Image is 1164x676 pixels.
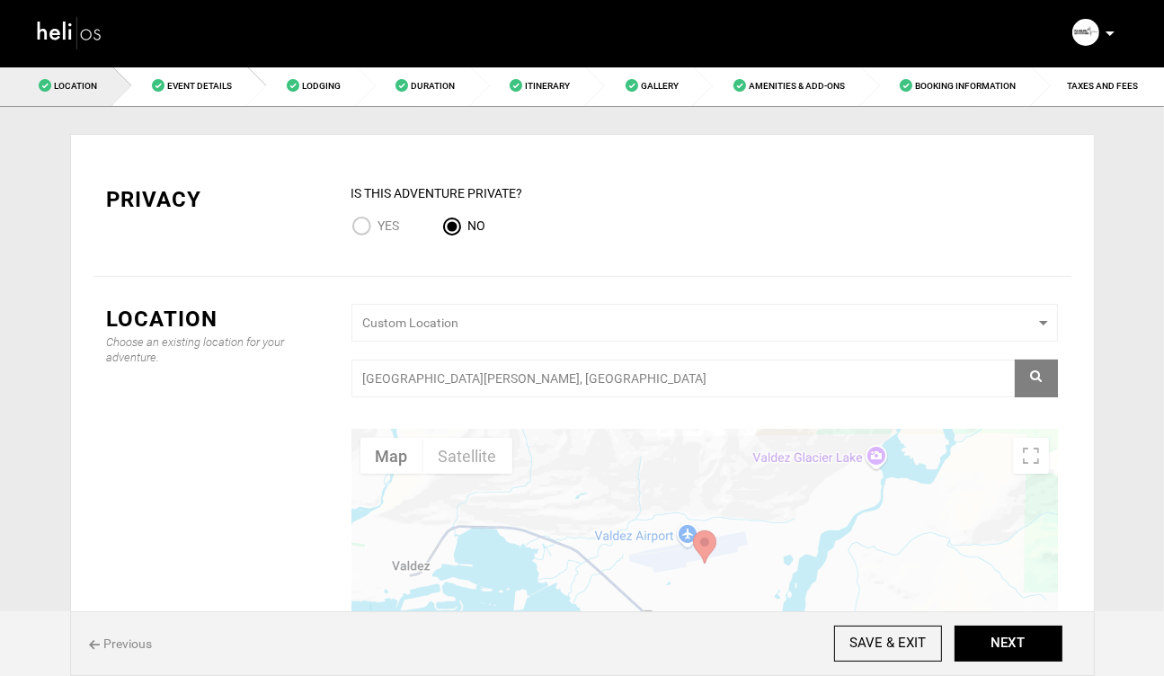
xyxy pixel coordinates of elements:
div: Privacy [107,184,324,215]
span: TAXES AND FEES [1067,81,1138,91]
span: Amenities & Add-Ons [749,81,845,91]
span: Duration [411,81,455,91]
span: No [468,218,486,233]
span: Gallery [641,81,679,91]
span: Location [54,81,97,91]
div: IS this Adventure Private? [351,184,1058,202]
span: Yes [378,218,400,233]
button: NEXT [955,626,1062,662]
img: back%20icon.svg [89,640,100,650]
span: Event Details [167,81,232,91]
input: SAVE & EXIT [834,626,942,662]
img: heli-logo [36,13,103,52]
span: Lodging [302,81,341,91]
img: 2fc09df56263535bfffc428f72fcd4c8.png [1072,19,1099,46]
div: Choose an existing location for your adventure. [107,334,324,365]
div: Location [107,304,324,334]
span: Itinerary [525,81,570,91]
span: Booking Information [915,81,1016,91]
span: Previous [89,635,153,653]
